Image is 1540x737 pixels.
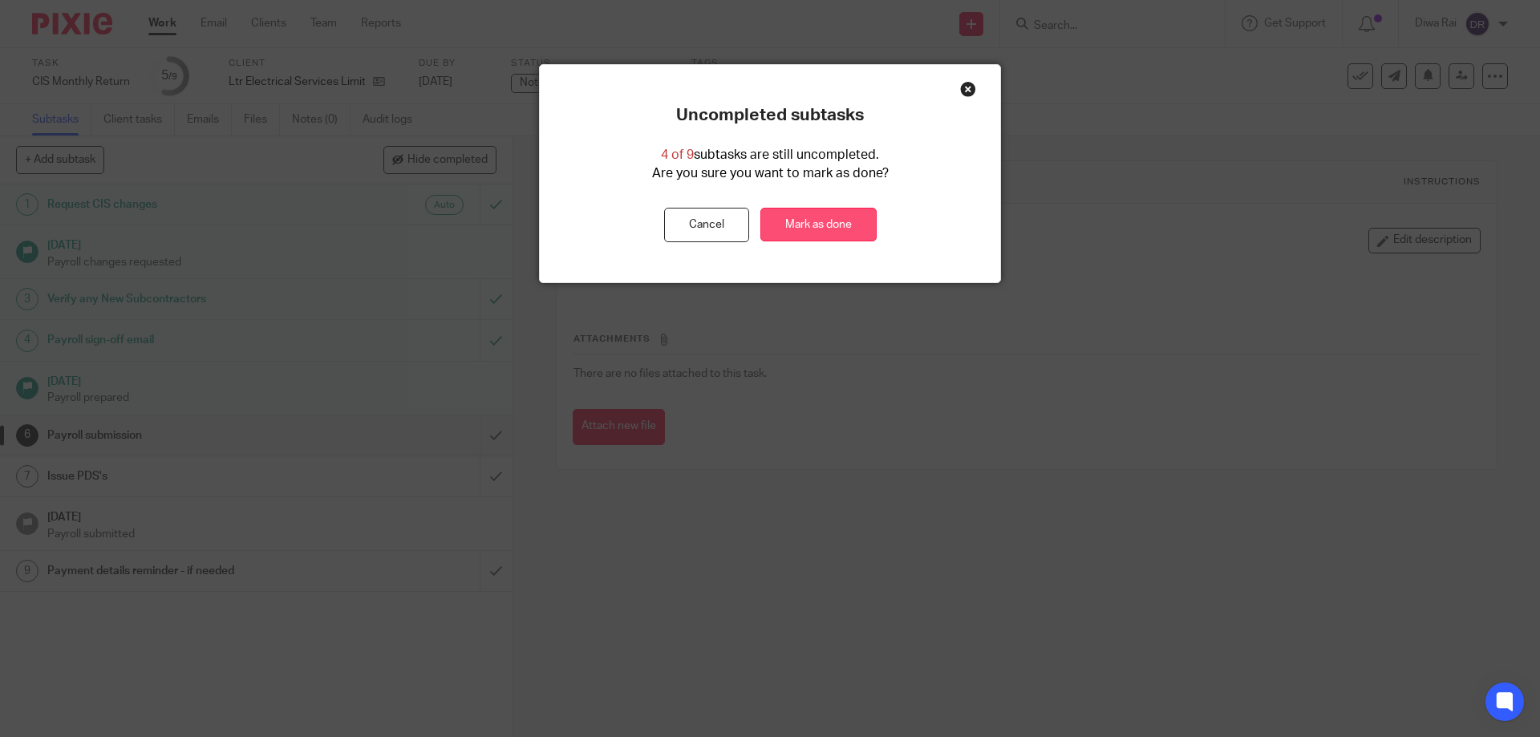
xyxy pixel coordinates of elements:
[661,148,694,161] span: 4 of 9
[652,164,889,183] p: Are you sure you want to mark as done?
[676,105,864,126] p: Uncompleted subtasks
[960,81,976,97] div: Close this dialog window
[661,146,879,164] p: subtasks are still uncompleted.
[664,208,749,242] button: Cancel
[760,208,877,242] a: Mark as done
